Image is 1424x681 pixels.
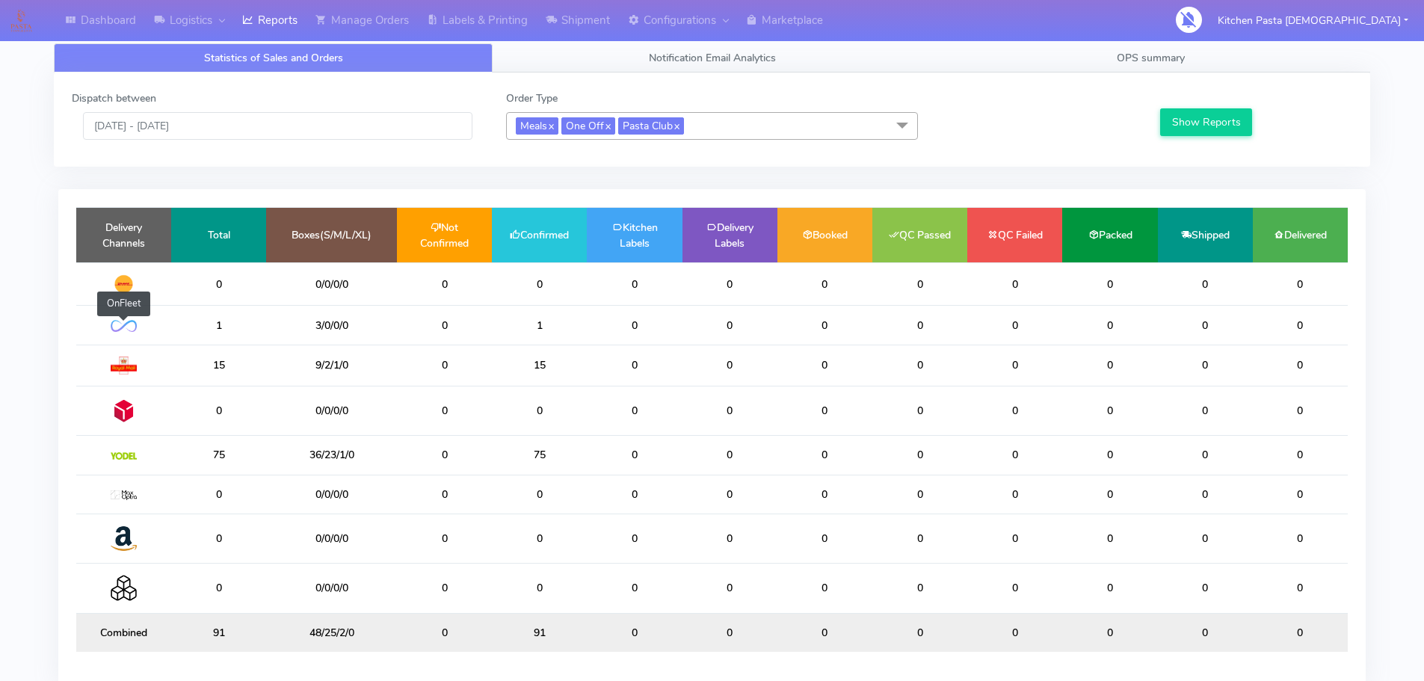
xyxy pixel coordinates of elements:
[492,475,587,514] td: 0
[777,262,872,306] td: 0
[777,208,872,262] td: Booked
[72,90,156,106] label: Dispatch between
[171,564,266,613] td: 0
[1158,386,1253,435] td: 0
[682,514,777,563] td: 0
[397,345,492,386] td: 0
[872,306,967,345] td: 0
[111,490,137,501] img: MaxOptra
[682,306,777,345] td: 0
[872,475,967,514] td: 0
[967,514,1062,563] td: 0
[1253,345,1348,386] td: 0
[587,475,682,514] td: 0
[1062,345,1157,386] td: 0
[1158,345,1253,386] td: 0
[682,386,777,435] td: 0
[604,117,611,133] a: x
[777,514,872,563] td: 0
[872,208,967,262] td: QC Passed
[1253,306,1348,345] td: 0
[171,306,266,345] td: 1
[1158,306,1253,345] td: 0
[76,208,171,262] td: Delivery Channels
[397,262,492,306] td: 0
[111,526,137,552] img: Amazon
[967,564,1062,613] td: 0
[587,345,682,386] td: 0
[1158,564,1253,613] td: 0
[682,436,777,475] td: 0
[1253,386,1348,435] td: 0
[266,514,397,563] td: 0/0/0/0
[587,514,682,563] td: 0
[682,208,777,262] td: Delivery Labels
[967,262,1062,306] td: 0
[649,51,776,65] span: Notification Email Analytics
[111,274,137,294] img: DHL
[266,386,397,435] td: 0/0/0/0
[587,386,682,435] td: 0
[1158,514,1253,563] td: 0
[266,208,397,262] td: Boxes(S/M/L/XL)
[397,386,492,435] td: 0
[1117,51,1185,65] span: OPS summary
[492,262,587,306] td: 0
[561,117,615,135] span: One Off
[1062,613,1157,652] td: 0
[587,564,682,613] td: 0
[171,436,266,475] td: 75
[266,436,397,475] td: 36/23/1/0
[171,475,266,514] td: 0
[777,613,872,652] td: 0
[171,345,266,386] td: 15
[777,564,872,613] td: 0
[872,613,967,652] td: 0
[967,475,1062,514] td: 0
[54,43,1370,73] ul: Tabs
[397,436,492,475] td: 0
[516,117,558,135] span: Meals
[397,208,492,262] td: Not Confirmed
[171,208,266,262] td: Total
[1062,262,1157,306] td: 0
[777,436,872,475] td: 0
[1160,108,1252,136] button: Show Reports
[76,613,171,652] td: Combined
[111,357,137,375] img: Royal Mail
[1158,208,1253,262] td: Shipped
[266,306,397,345] td: 3/0/0/0
[547,117,554,133] a: x
[1253,613,1348,652] td: 0
[1062,306,1157,345] td: 0
[1158,436,1253,475] td: 0
[171,613,266,652] td: 91
[682,345,777,386] td: 0
[1062,475,1157,514] td: 0
[111,320,137,333] img: OnFleet
[1062,514,1157,563] td: 0
[872,262,967,306] td: 0
[1253,514,1348,563] td: 0
[492,345,587,386] td: 15
[506,90,558,106] label: Order Type
[171,262,266,306] td: 0
[967,613,1062,652] td: 0
[872,564,967,613] td: 0
[111,452,137,460] img: Yodel
[777,475,872,514] td: 0
[204,51,343,65] span: Statistics of Sales and Orders
[587,306,682,345] td: 0
[492,386,587,435] td: 0
[1158,262,1253,306] td: 0
[1158,613,1253,652] td: 0
[1062,436,1157,475] td: 0
[1062,386,1157,435] td: 0
[397,514,492,563] td: 0
[967,345,1062,386] td: 0
[682,262,777,306] td: 0
[492,436,587,475] td: 75
[967,208,1062,262] td: QC Failed
[587,262,682,306] td: 0
[872,386,967,435] td: 0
